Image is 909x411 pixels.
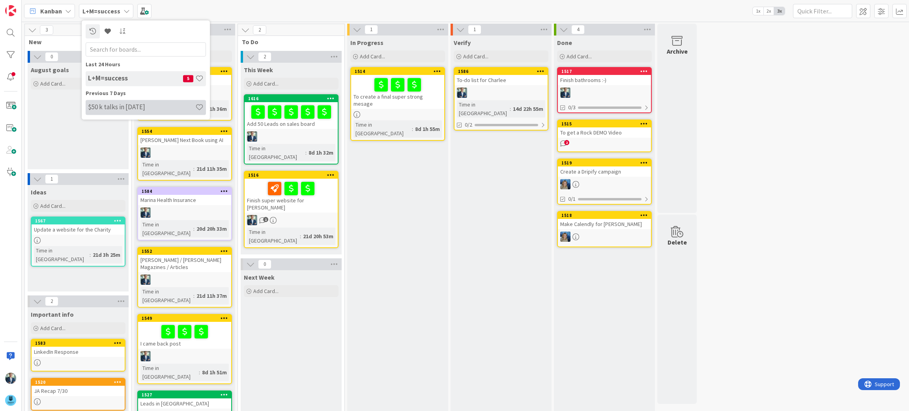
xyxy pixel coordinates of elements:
[200,368,229,377] div: 8d 1h 51m
[558,212,651,229] div: 1518Make Calendly for [PERSON_NAME]
[454,68,548,75] div: 1586
[511,105,545,113] div: 14d 22h 55m
[457,88,467,98] img: LB
[247,144,305,161] div: Time in [GEOGRAPHIC_DATA]
[558,212,651,219] div: 1518
[45,52,58,62] span: 0
[564,140,569,145] span: 2
[29,38,122,46] span: New
[138,207,231,218] div: LB
[32,386,125,396] div: JA Recap 7/30
[248,172,338,178] div: 1516
[242,38,335,46] span: To Do
[510,105,511,113] span: :
[763,7,774,15] span: 2x
[45,297,58,306] span: 2
[138,248,231,255] div: 1552
[245,95,338,129] div: 1616Add 50 Leads on sales board
[412,125,413,133] span: :
[86,42,206,56] input: Search for boards...
[31,378,125,411] a: 1520JA Recap 7/30
[353,120,412,138] div: Time in [GEOGRAPHIC_DATA]
[40,80,65,87] span: Add Card...
[137,187,232,241] a: 1584Marina Health InsuranceLBTime in [GEOGRAPHIC_DATA]:20d 20h 33m
[35,379,125,385] div: 1520
[138,391,231,398] div: 1527
[244,273,275,281] span: Next Week
[468,25,481,34] span: 1
[245,215,338,225] div: LB
[247,131,257,142] img: LB
[35,218,125,224] div: 1567
[245,131,338,142] div: LB
[774,7,785,15] span: 3x
[454,68,548,85] div: 1586To-do list for Charlee
[137,127,232,181] a: 1554[PERSON_NAME] Next Book using AILBTime in [GEOGRAPHIC_DATA]:21d 11h 35m
[258,260,271,269] span: 0
[137,247,232,308] a: 1552[PERSON_NAME] / [PERSON_NAME] Magazines / ArticlesLBTime in [GEOGRAPHIC_DATA]:21d 11h 37m
[140,220,193,237] div: Time in [GEOGRAPHIC_DATA]
[244,171,339,248] a: 1516Finish super website for [PERSON_NAME]LBTime in [GEOGRAPHIC_DATA]:21d 20h 53m
[17,1,36,11] span: Support
[355,69,444,74] div: 1514
[140,148,151,158] img: LB
[245,95,338,102] div: 1616
[138,391,231,409] div: 1527Leads in [GEOGRAPHIC_DATA]
[558,219,651,229] div: Make Calendly for [PERSON_NAME]
[31,339,125,372] a: 1583LinkedIn Response
[40,325,65,332] span: Add Card...
[32,340,125,347] div: 1583
[245,172,338,213] div: 1516Finish super website for [PERSON_NAME]
[32,347,125,357] div: LinkedIn Response
[88,103,195,111] h4: $50 k talks in [DATE]
[558,179,651,189] div: MA
[463,53,488,60] span: Add Card...
[5,5,16,16] img: Visit kanbanzone.com
[138,315,231,349] div: 1549I came back post
[454,39,471,47] span: Verify
[138,148,231,158] div: LB
[31,217,125,267] a: 1567Update a website for the CharityTime in [GEOGRAPHIC_DATA]:21d 3h 25m
[138,135,231,145] div: [PERSON_NAME] Next Book using AI
[138,128,231,135] div: 1554
[568,103,576,112] span: 0/3
[557,67,652,113] a: 1517Finish bathrooms :-)LB0/3
[138,195,231,205] div: Marina Health Insurance
[138,248,231,272] div: 1552[PERSON_NAME] / [PERSON_NAME] Magazines / Articles
[142,316,231,321] div: 1549
[244,94,339,164] a: 1616Add 50 Leads on sales boardLBTime in [GEOGRAPHIC_DATA]:8d 1h 32m
[558,75,651,85] div: Finish bathrooms :-)
[307,148,335,157] div: 8d 1h 32m
[32,217,125,235] div: 1567Update a website for the Charity
[253,80,279,87] span: Add Card...
[138,398,231,409] div: Leads in [GEOGRAPHIC_DATA]
[40,25,53,35] span: 3
[457,100,510,118] div: Time in [GEOGRAPHIC_DATA]
[561,69,651,74] div: 1517
[558,232,651,242] div: MA
[350,39,383,47] span: In Progress
[305,148,307,157] span: :
[91,250,122,259] div: 21d 3h 25m
[300,232,301,241] span: :
[263,217,268,222] span: 1
[350,67,445,141] a: 1514To create a final super strong mesageTime in [GEOGRAPHIC_DATA]:8d 1h 55m
[557,120,652,152] a: 1515To get a Rock DEMO Video
[142,189,231,194] div: 1584
[301,232,335,241] div: 21d 20h 53m
[40,6,62,16] span: Kanban
[82,7,120,15] b: L+M=success
[793,4,852,18] input: Quick Filter...
[258,52,271,62] span: 2
[35,340,125,346] div: 1583
[137,314,232,384] a: 1549I came back postLBTime in [GEOGRAPHIC_DATA]:8d 1h 51m
[140,287,193,305] div: Time in [GEOGRAPHIC_DATA]
[32,340,125,357] div: 1583LinkedIn Response
[560,88,570,98] img: LB
[413,125,442,133] div: 8d 1h 55m
[454,67,548,131] a: 1586To-do list for CharleeLBTime in [GEOGRAPHIC_DATA]:14d 22h 55m0/2
[138,188,231,195] div: 1584
[557,159,652,205] a: 1519Create a Dripify campaignMA0/1
[140,275,151,285] img: LB
[140,364,199,381] div: Time in [GEOGRAPHIC_DATA]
